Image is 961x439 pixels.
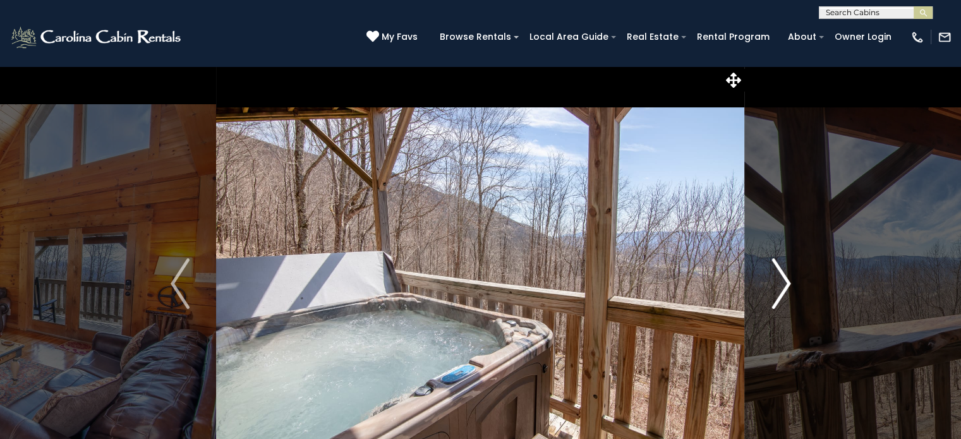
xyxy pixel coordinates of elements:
img: phone-regular-white.png [910,30,924,44]
a: About [782,27,823,47]
a: Owner Login [828,27,898,47]
a: Real Estate [620,27,685,47]
img: White-1-2.png [9,25,184,50]
a: Browse Rentals [433,27,517,47]
a: Local Area Guide [523,27,615,47]
img: arrow [171,258,190,309]
a: My Favs [366,30,421,44]
a: Rental Program [691,27,776,47]
img: mail-regular-white.png [938,30,952,44]
span: My Favs [382,30,418,44]
img: arrow [771,258,790,309]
